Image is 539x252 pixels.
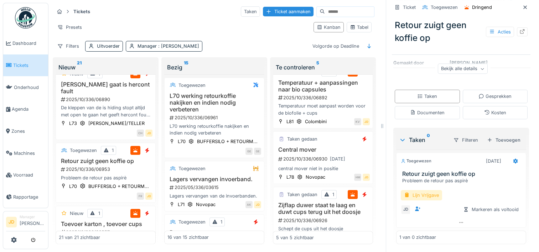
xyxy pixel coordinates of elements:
a: JD Manager[PERSON_NAME] [6,214,45,231]
div: BUFFERSILO + RETOURM... [88,183,149,190]
span: Rapportage [13,194,45,200]
div: 16 van 15 zichtbaar [167,234,209,241]
div: L70 werking retourkoffie nakijken en indien nodig verbeteren [167,123,261,136]
div: JD [254,201,261,208]
div: Toegewezen [431,4,458,11]
div: Volgorde op Deadline [309,41,362,51]
div: Toegewezen [178,165,206,172]
div: 2025/10/336/06890 [60,96,152,103]
div: AK [245,201,253,208]
span: Onderhoud [14,84,45,91]
div: Taken gedaan [287,191,317,198]
div: Documenten [410,109,445,116]
div: Manager [20,214,45,220]
div: Tabel [350,24,368,31]
div: Bezig [167,63,261,72]
a: Onderhoud [3,76,48,98]
a: Zones [3,120,48,142]
div: 1 [221,219,222,225]
div: 2025/10/336/06957 [60,229,152,236]
span: Zones [11,128,45,135]
div: Te controleren [276,63,370,72]
div: Novopac [196,201,216,208]
div: Taken [241,6,260,17]
div: GE [254,148,261,155]
a: Rapportage [3,186,48,208]
div: Ticket aanmaken [263,7,313,16]
div: JD [145,193,152,200]
div: Acties [486,27,514,37]
sup: 5 [316,63,319,72]
div: Toegewezen [70,147,97,154]
div: Ticket [403,4,416,11]
div: KV [354,118,361,125]
div: JD [363,118,370,125]
div: Filters [54,41,82,51]
div: 2025/05/336/03615 [169,184,261,191]
a: Agenda [3,98,48,120]
div: L73 [69,120,77,127]
span: Tickets [13,62,45,69]
div: L70 [69,183,77,190]
div: [DATE] [486,158,501,164]
span: : [PERSON_NAME] [157,43,199,49]
div: Schept de cups uit het doosje [276,225,370,232]
sup: 15 [184,63,188,72]
div: Nieuw [70,210,83,217]
h3: Central mover [276,146,370,153]
li: [PERSON_NAME] [20,214,45,230]
strong: Tickets [71,8,93,15]
span: Agenda [12,106,45,112]
span: Voorraad [13,172,45,178]
a: Voorraad [3,164,48,186]
h3: Retour zuigt geen koffie op [402,170,523,177]
div: Probleem de retour pas aspirè [402,177,523,184]
h3: Zijflap duwer staat te laag en duwt cups terug uit het doosje [276,202,370,215]
div: central mover niet in positie [276,165,370,172]
div: BUFFERSILO + RETOURM... [197,138,258,145]
img: Badge_color-CXgf-gQk.svg [15,7,36,28]
a: Machines [3,142,48,164]
div: Bekijk alle details [438,64,488,74]
div: 1 [98,210,100,217]
div: 2025/10/336/06930 [278,154,370,163]
sup: 21 [77,63,82,72]
div: Nieuw [58,63,153,72]
h3: Retour zuigt geen koffie op [59,158,152,164]
div: 1 [112,147,114,154]
div: JD [363,174,370,181]
div: Taken [417,93,437,100]
div: 21 van 21 zichtbaar [59,234,100,241]
div: Colombini [305,118,327,125]
a: Tickets [3,54,48,77]
div: L70 [178,138,186,145]
div: L78 [286,174,294,180]
div: Kosten [484,109,506,116]
div: Toegewezen [401,158,431,164]
div: 1 [332,191,334,198]
div: Lagers vervangen van de invoerbanden. [167,193,261,199]
div: GE [245,148,253,155]
sup: 0 [427,136,430,144]
div: JD [401,205,411,215]
li: JD [6,217,17,227]
div: Gesprekken [478,93,512,100]
div: 1 van 0 zichtbaar [399,234,436,241]
h3: [PERSON_NAME] gaat is hercont fault [59,81,152,95]
div: [PERSON_NAME]/TELLER [88,120,145,127]
div: Lijn Vrijgave [401,190,442,200]
div: Toegewezen [178,219,206,225]
span: Dashboard [12,40,45,47]
h3: L70 werking retourkoffie nakijken en indien nodig verbeteren [167,93,261,113]
div: Toegewezen [178,82,206,89]
h3: Pegaso [167,229,261,236]
span: Machines [14,150,45,157]
div: Manager [138,43,199,49]
div: 5 van 5 zichtbaar [276,234,314,241]
a: Dashboard [3,32,48,54]
div: [DATE] [330,156,345,162]
div: HM [354,174,361,181]
div: Temperatuur moet aanpast worden voor de biofolie + cups [276,103,370,116]
div: Markeren als voltooid [460,205,522,214]
div: Presets [54,22,85,32]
